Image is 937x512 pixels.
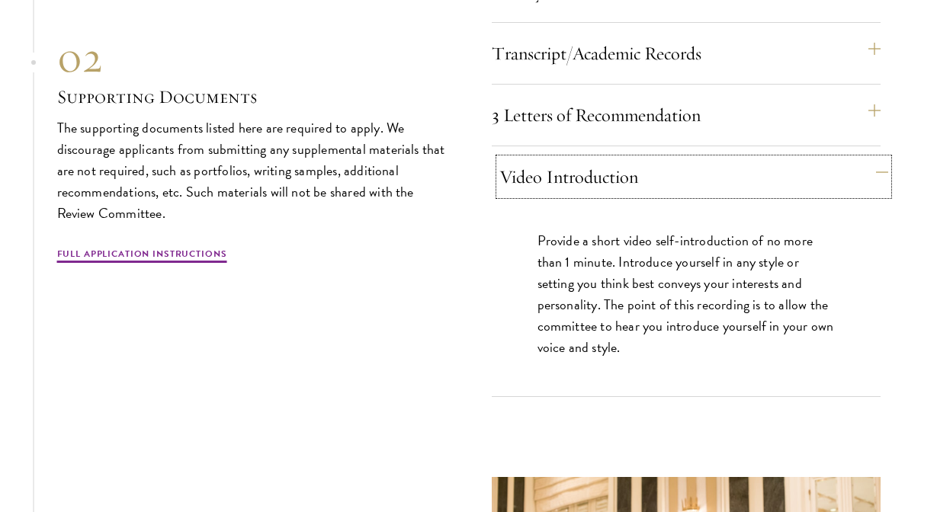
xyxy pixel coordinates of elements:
[57,30,446,84] div: 02
[492,97,881,133] button: 3 Letters of Recommendation
[492,35,881,72] button: Transcript/Academic Records
[499,158,888,195] button: Video Introduction
[57,117,446,224] p: The supporting documents listed here are required to apply. We discourage applicants from submitt...
[537,230,835,358] p: Provide a short video self-introduction of no more than 1 minute. Introduce yourself in any style...
[57,247,227,265] a: Full Application Instructions
[57,84,446,110] h3: Supporting Documents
